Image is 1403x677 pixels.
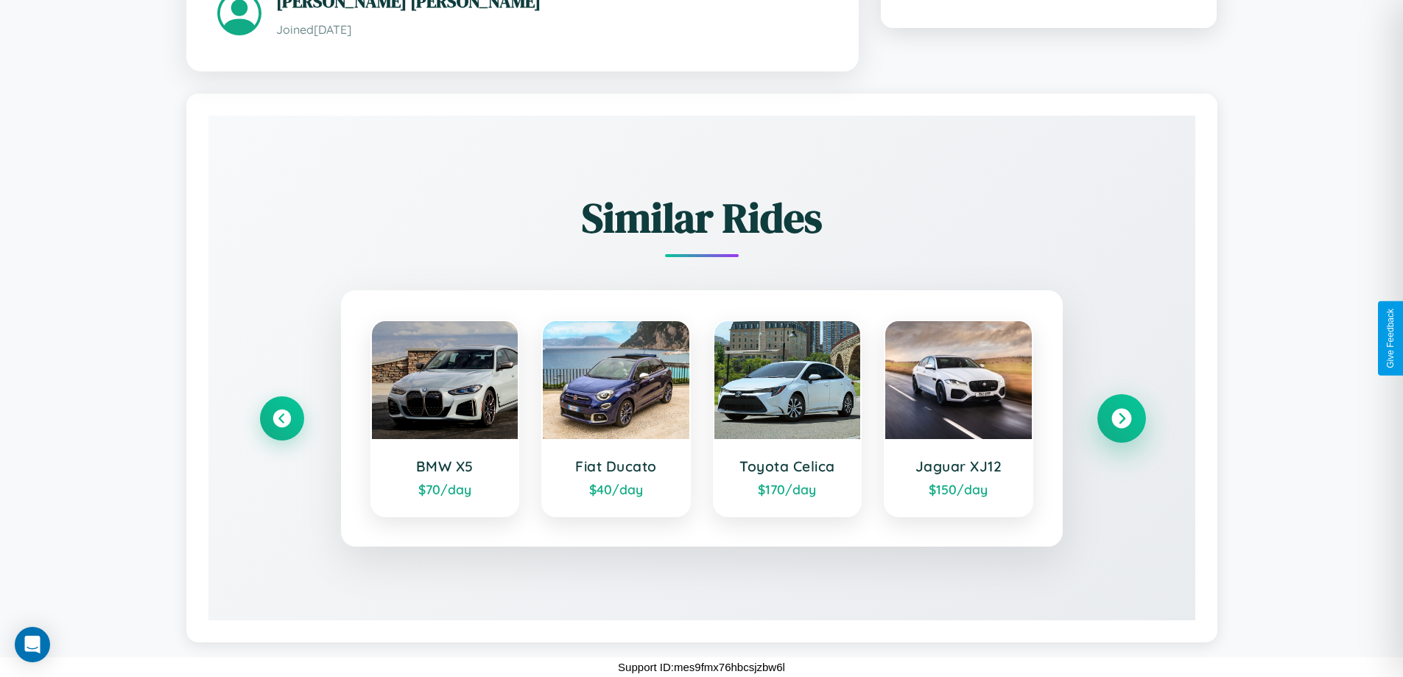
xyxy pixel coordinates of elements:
h3: Toyota Celica [729,457,846,475]
div: Open Intercom Messenger [15,627,50,662]
h2: Similar Rides [260,189,1144,246]
a: Toyota Celica$170/day [713,320,862,517]
div: $ 150 /day [900,481,1017,497]
div: $ 70 /day [387,481,504,497]
a: Fiat Ducato$40/day [541,320,691,517]
p: Joined [DATE] [276,19,828,41]
h3: Fiat Ducato [558,457,675,475]
p: Support ID: mes9fmx76hbcsjzbw6l [618,657,785,677]
h3: Jaguar XJ12 [900,457,1017,475]
a: Jaguar XJ12$150/day [884,320,1033,517]
h3: BMW X5 [387,457,504,475]
div: Give Feedback [1385,309,1396,368]
div: $ 40 /day [558,481,675,497]
a: BMW X5$70/day [370,320,520,517]
div: $ 170 /day [729,481,846,497]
